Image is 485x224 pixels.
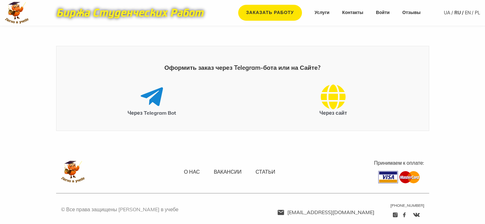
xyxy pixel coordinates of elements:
[378,171,420,184] img: payment-9f1e57a40afa9551f317c30803f4599b5451cfe178a159d0fc6f00a10d51d3ba.png
[214,169,242,176] a: Вакансии
[184,169,200,176] a: О нас
[454,10,463,16] a: RU
[465,10,473,16] a: EN
[376,10,390,16] a: Войти
[165,64,321,71] strong: Оформить заказ через Telegram-бота или на Сайте?
[128,101,176,116] a: Через Telegram Bot
[61,161,85,183] img: logo-c4363faeb99b52c628a42810ed6dfb4293a56d4e4775eb116515dfe7f33672af.png
[444,10,453,16] a: UA
[475,10,480,16] a: PL
[374,160,424,166] span: Принимаем к оплате:
[255,169,275,176] a: Статьи
[320,101,347,116] a: Через сайт
[320,110,347,116] strong: Через сайт
[51,4,210,22] img: motto-12e01f5a76059d5f6a28199ef077b1f78e012cfde436ab5cf1d4517935686d32.gif
[342,10,363,16] a: Контакты
[238,5,302,21] a: Заказать работу
[61,206,179,214] p: © Все права защищены [PERSON_NAME] в учебе
[315,10,330,16] a: Услуги
[287,209,374,215] span: [EMAIL_ADDRESS][DOMAIN_NAME]
[128,110,176,116] strong: Через Telegram Bot
[390,203,424,208] a: [PHONE_NUMBER]
[5,2,29,24] img: logo-c4363faeb99b52c628a42810ed6dfb4293a56d4e4775eb116515dfe7f33672af.png
[277,209,374,215] a: [EMAIL_ADDRESS][DOMAIN_NAME]
[402,10,421,16] a: Отзывы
